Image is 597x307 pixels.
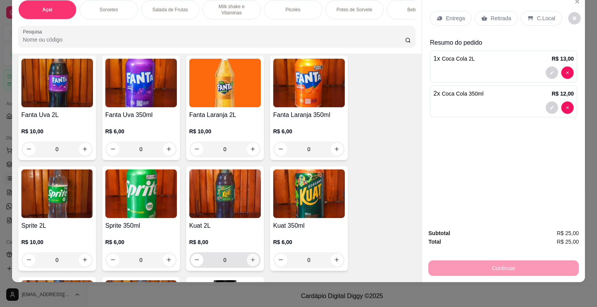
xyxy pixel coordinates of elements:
p: Potes de Sorvete [337,7,372,13]
h4: Fanta Laranja 2L [189,110,261,120]
span: R$ 25,00 [557,237,579,246]
button: decrease-product-quantity [191,143,203,155]
strong: Total [428,239,441,245]
span: R$ 25,00 [557,229,579,237]
h4: Kuat 350ml [273,221,345,230]
button: increase-product-quantity [163,254,175,266]
button: increase-product-quantity [163,143,175,155]
button: increase-product-quantity [247,143,259,155]
h4: Sprite 2L [21,221,93,230]
p: R$ 10,00 [21,238,93,246]
p: Milk shake e Vitaminas [209,3,254,16]
input: Pesquisa [23,36,405,44]
img: product-image [273,169,345,218]
button: decrease-product-quantity [275,143,287,155]
button: increase-product-quantity [331,254,343,266]
p: Retirada [491,14,511,22]
button: decrease-product-quantity [546,66,558,79]
p: 1 x [433,54,475,63]
p: R$ 13,00 [552,55,574,63]
p: R$ 6,00 [273,127,345,135]
p: 2 x [433,89,484,98]
p: Picolés [285,7,300,13]
button: decrease-product-quantity [107,254,119,266]
img: product-image [189,169,261,218]
img: product-image [21,169,93,218]
button: decrease-product-quantity [107,143,119,155]
span: Coca Cola 2L [442,56,475,62]
strong: Subtotal [428,230,450,236]
button: increase-product-quantity [247,254,259,266]
button: decrease-product-quantity [561,101,574,114]
h4: Sprite 350ml [105,221,177,230]
p: R$ 6,00 [273,238,345,246]
h4: Fanta Uva 350ml [105,110,177,120]
p: R$ 8,00 [189,238,261,246]
img: product-image [21,59,93,107]
p: R$ 10,00 [189,127,261,135]
h4: Fanta Laranja 350ml [273,110,345,120]
button: increase-product-quantity [79,254,91,266]
h4: Kuat 2L [189,221,261,230]
button: decrease-product-quantity [275,254,287,266]
p: Entrega [446,14,465,22]
label: Pesquisa [23,28,45,35]
img: product-image [189,59,261,107]
p: Resumo do pedido [430,38,577,47]
p: R$ 6,00 [105,127,177,135]
button: decrease-product-quantity [568,12,581,24]
button: increase-product-quantity [79,143,91,155]
img: product-image [273,59,345,107]
h4: Fanta Uva 2L [21,110,93,120]
span: Coca Cola 350ml [442,91,484,97]
p: Salada de Frutas [152,7,188,13]
button: decrease-product-quantity [561,66,574,79]
p: R$ 12,00 [552,90,574,98]
p: R$ 6,00 [105,238,177,246]
button: increase-product-quantity [331,143,343,155]
button: decrease-product-quantity [546,101,558,114]
img: product-image [105,169,177,218]
p: C.Local [537,14,555,22]
p: Sorvetes [99,7,118,13]
p: R$ 10,00 [21,127,93,135]
button: decrease-product-quantity [23,143,35,155]
button: decrease-product-quantity [191,254,203,266]
p: Açaí [42,7,52,13]
img: product-image [105,59,177,107]
p: Bebidas [407,7,424,13]
button: decrease-product-quantity [23,254,35,266]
